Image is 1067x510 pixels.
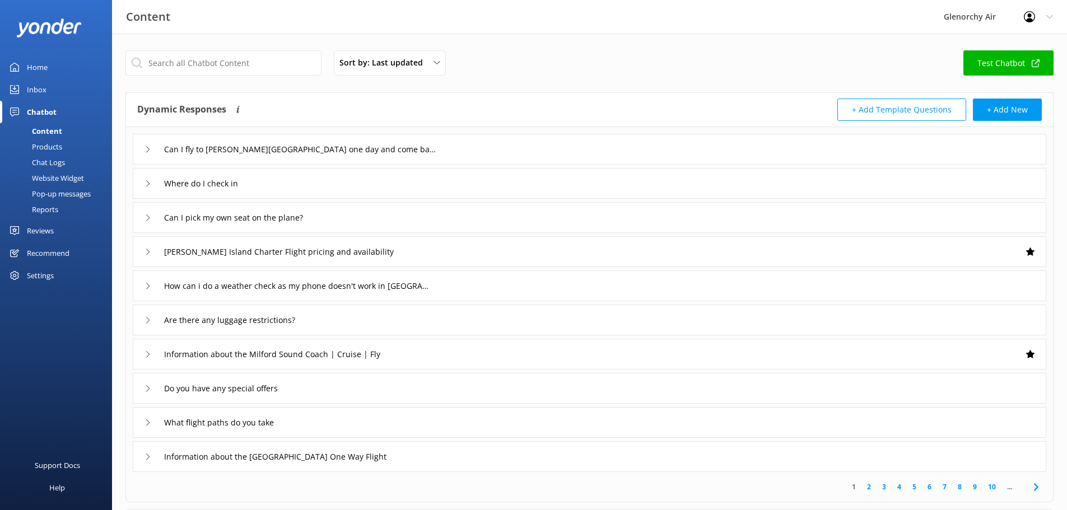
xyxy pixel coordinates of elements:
div: Website Widget [7,170,84,186]
button: + Add Template Questions [837,99,966,121]
div: Recommend [27,242,69,264]
div: Content [7,123,62,139]
div: Help [49,476,65,499]
a: 10 [982,481,1001,492]
span: ... [1001,481,1018,492]
div: Reviews [27,219,54,242]
a: Reports [7,202,112,217]
img: yonder-white-logo.png [17,18,81,37]
h3: Content [126,8,170,26]
div: Pop-up messages [7,186,91,202]
div: Inbox [27,78,46,101]
button: + Add New [973,99,1042,121]
a: 4 [892,481,907,492]
div: Chatbot [27,101,57,123]
a: Website Widget [7,170,112,186]
div: Reports [7,202,58,217]
a: 1 [846,481,861,492]
a: Chat Logs [7,155,112,170]
div: Products [7,139,62,155]
a: 5 [907,481,922,492]
div: Settings [27,264,54,287]
a: 8 [952,481,967,492]
a: Products [7,139,112,155]
a: Pop-up messages [7,186,112,202]
div: Support Docs [35,454,80,476]
a: Content [7,123,112,139]
h4: Dynamic Responses [137,99,226,121]
div: Chat Logs [7,155,65,170]
span: Sort by: Last updated [339,57,430,69]
a: 9 [967,481,982,492]
input: Search all Chatbot Content [125,50,322,76]
a: 3 [877,481,892,492]
a: 2 [861,481,877,492]
a: Test Chatbot [963,50,1054,76]
a: 7 [937,481,952,492]
div: Home [27,56,48,78]
a: 6 [922,481,937,492]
